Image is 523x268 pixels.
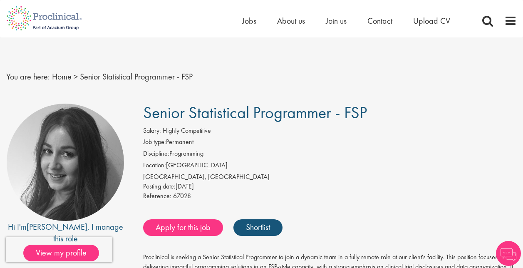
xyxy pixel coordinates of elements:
a: Jobs [242,15,256,26]
a: [PERSON_NAME] [27,221,87,232]
span: You are here: [6,71,50,82]
a: Apply for this job [143,219,223,236]
span: Senior Statistical Programmer - FSP [80,71,193,82]
div: [GEOGRAPHIC_DATA], [GEOGRAPHIC_DATA] [143,172,517,182]
a: breadcrumb link [52,71,72,82]
img: Chatbot [496,241,521,266]
label: Discipline: [143,149,169,159]
span: Posting date: [143,182,176,191]
a: Upload CV [413,15,450,26]
a: Contact [367,15,392,26]
img: imeage of recruiter Heidi Hennigan [7,104,124,221]
a: About us [277,15,305,26]
li: Permanent [143,137,517,149]
div: Hi I'm , I manage this role [6,221,124,245]
span: Senior Statistical Programmer - FSP [143,102,367,123]
label: Location: [143,161,166,170]
label: Salary: [143,126,161,136]
iframe: reCAPTCHA [6,237,112,262]
label: Job type: [143,137,166,147]
label: Reference: [143,191,171,201]
span: 67028 [173,191,191,200]
li: [GEOGRAPHIC_DATA] [143,161,517,172]
span: > [74,71,78,82]
li: Programming [143,149,517,161]
a: Join us [326,15,347,26]
a: Shortlist [233,219,283,236]
span: Highly Competitive [163,126,211,135]
div: [DATE] [143,182,517,191]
